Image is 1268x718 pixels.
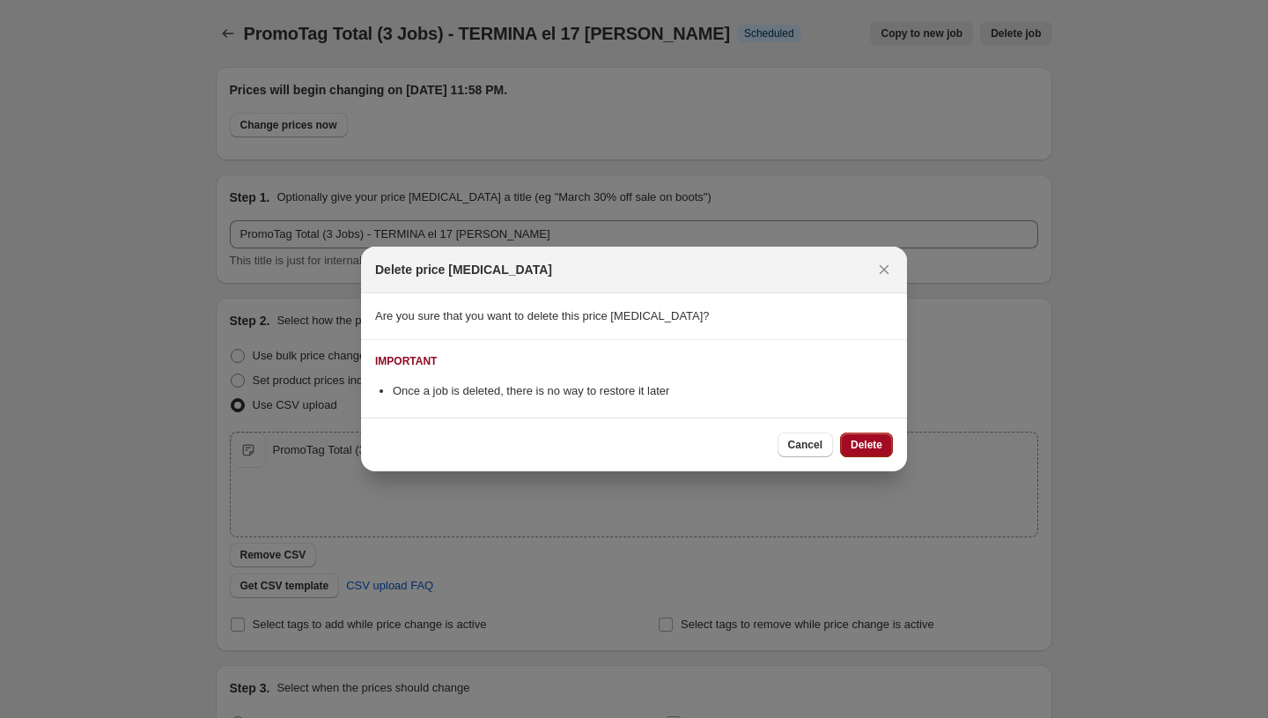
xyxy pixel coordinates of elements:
[393,382,893,400] li: Once a job is deleted, there is no way to restore it later
[840,433,893,457] button: Delete
[778,433,833,457] button: Cancel
[788,438,822,452] span: Cancel
[872,257,896,282] button: Close
[375,261,552,278] h2: Delete price [MEDICAL_DATA]
[375,354,437,368] div: IMPORTANT
[851,438,882,452] span: Delete
[375,309,710,322] span: Are you sure that you want to delete this price [MEDICAL_DATA]?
